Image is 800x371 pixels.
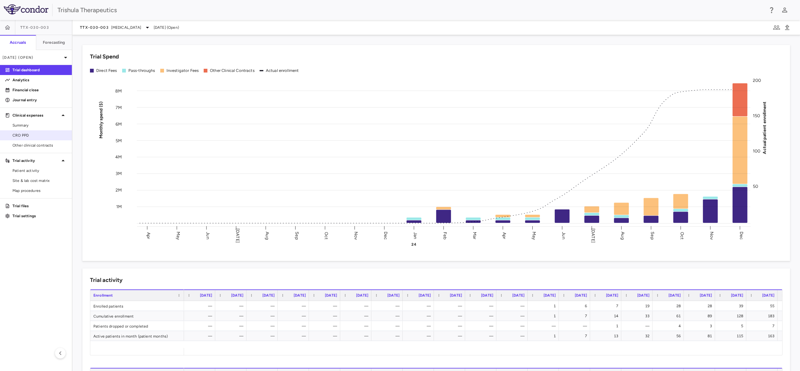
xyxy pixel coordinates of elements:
div: 13 [596,331,618,341]
span: [DATE] [450,293,462,298]
span: TTX-030-003 [20,25,49,30]
p: Trial activity [12,158,59,163]
tspan: 4M [115,154,122,160]
span: Summary [12,123,67,128]
span: [DATE] [294,293,306,298]
div: — [471,301,493,311]
span: [DATE] [419,293,431,298]
div: — [377,301,400,311]
div: — [471,321,493,331]
div: 28 [689,301,712,311]
text: Dec [383,231,388,239]
text: Aug [265,232,270,239]
div: 163 [752,331,774,341]
text: 24 [411,242,416,247]
div: Other Clinical Contracts [210,68,255,73]
text: Sep [650,232,655,239]
span: TTX-030-003 [80,25,109,30]
div: — [440,301,462,311]
div: — [315,331,337,341]
p: [DATE] (Open) [2,55,62,60]
span: [DATE] [356,293,368,298]
div: — [252,321,275,331]
span: [DATE] [231,293,243,298]
p: Trial settings [12,213,67,219]
div: — [408,301,431,311]
div: Investigator Fees [166,68,199,73]
div: 7 [752,321,774,331]
p: Analytics [12,77,67,83]
text: Feb [442,232,448,239]
span: [DATE] [762,293,774,298]
div: — [221,331,243,341]
img: logo-full-SnFGN8VE.png [4,4,48,14]
div: 56 [658,331,681,341]
text: Oct [324,232,329,239]
tspan: Actual patient enrollment [762,101,767,154]
span: [DATE] (Open) [154,25,179,30]
div: — [440,321,462,331]
text: [DATE] [590,228,596,243]
text: Nov [709,231,714,240]
text: May [531,231,537,240]
span: [MEDICAL_DATA] [111,25,141,30]
div: — [408,321,431,331]
div: Active patients in month (patient months) [90,331,184,341]
div: — [283,301,306,311]
div: 5 [721,321,743,331]
div: — [190,311,212,321]
p: Journal entry [12,97,67,103]
div: 128 [721,311,743,321]
div: — [221,301,243,311]
h6: Trial activity [90,276,122,284]
text: Jun [561,232,566,239]
text: Sep [294,232,300,239]
div: — [346,331,368,341]
div: — [440,331,462,341]
div: 1 [533,311,556,321]
div: — [408,311,431,321]
span: [DATE] [606,293,618,298]
div: 3 [689,321,712,331]
text: Mar [472,232,477,239]
div: — [190,331,212,341]
span: Patient activity [12,168,67,173]
tspan: 5M [116,138,122,143]
span: [DATE] [668,293,681,298]
span: [DATE] [325,293,337,298]
text: Jun [205,232,211,239]
text: May [176,231,181,240]
text: Apr [146,232,151,239]
div: 183 [752,311,774,321]
div: — [190,301,212,311]
span: [DATE] [731,293,743,298]
div: Actual enrollment [266,68,299,73]
div: 1 [533,331,556,341]
span: [DATE] [575,293,587,298]
div: — [502,321,524,331]
div: — [377,311,400,321]
span: [DATE] [637,293,649,298]
span: [DATE] [700,293,712,298]
div: — [221,311,243,321]
tspan: 150 [753,113,760,118]
h6: Accruals [10,40,26,45]
span: [DATE] [262,293,275,298]
div: — [346,301,368,311]
text: Apr [502,232,507,239]
tspan: 2M [116,188,122,193]
div: — [315,301,337,311]
div: — [471,331,493,341]
div: 81 [689,331,712,341]
div: — [252,331,275,341]
div: — [221,321,243,331]
div: 1 [533,301,556,311]
h6: Trial Spend [90,53,119,61]
span: CRO PPD [12,133,67,138]
div: Direct Fees [96,68,117,73]
span: [DATE] [481,293,493,298]
div: — [471,311,493,321]
div: 33 [627,311,649,321]
span: Other clinical contracts [12,143,67,148]
tspan: 3M [116,171,122,176]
